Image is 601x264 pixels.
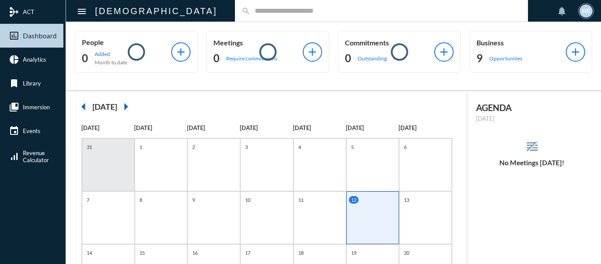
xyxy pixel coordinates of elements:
[187,124,240,131] p: [DATE]
[557,6,567,16] mat-icon: notifications
[242,7,250,15] mat-icon: search
[117,98,135,115] mat-icon: arrow_right
[23,8,34,15] span: ACT
[137,143,144,151] p: 1
[9,126,19,136] mat-icon: event
[399,124,451,131] p: [DATE]
[476,51,483,65] h2: 9
[240,124,293,131] p: [DATE]
[9,78,19,89] mat-icon: bookmark
[476,38,566,47] p: Business
[243,143,250,151] p: 3
[346,124,399,131] p: [DATE]
[476,115,588,122] p: [DATE]
[402,143,409,151] p: 6
[525,139,539,154] mat-icon: reorder
[23,80,41,87] span: Library
[137,196,144,204] p: 8
[190,143,197,151] p: 2
[349,143,356,151] p: 5
[137,249,147,257] p: 15
[476,102,588,113] h2: AGENDA
[243,249,253,257] p: 17
[23,149,49,164] span: Revenue Calculator
[9,102,19,112] mat-icon: collections_bookmark
[134,124,187,131] p: [DATE]
[77,6,87,17] mat-icon: Side nav toggle icon
[23,56,46,63] span: Analytics
[92,102,117,112] h2: [DATE]
[23,104,50,111] span: Immersion
[569,46,582,58] mat-icon: add
[9,7,19,17] mat-icon: mediation
[84,249,94,257] p: 14
[95,4,217,18] h2: [DEMOGRAPHIC_DATA]
[349,196,359,204] p: 12
[190,196,197,204] p: 9
[9,151,19,162] mat-icon: signal_cellular_alt
[73,2,91,20] button: Toggle sidenav
[23,127,40,134] span: Events
[489,55,522,62] p: Opportunities
[579,4,593,18] div: HS
[84,143,94,151] p: 31
[293,124,346,131] p: [DATE]
[402,196,411,204] p: 13
[75,98,92,115] mat-icon: arrow_left
[402,249,411,257] p: 20
[296,143,303,151] p: 4
[296,249,306,257] p: 18
[190,249,200,257] p: 16
[23,32,57,40] span: Dashboard
[467,159,597,167] h5: No Meetings [DATE]!
[349,249,359,257] p: 19
[9,30,19,41] mat-icon: insert_chart_outlined
[9,54,19,65] mat-icon: pie_chart
[296,196,306,204] p: 11
[81,124,134,131] p: [DATE]
[84,196,92,204] p: 7
[243,196,253,204] p: 10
